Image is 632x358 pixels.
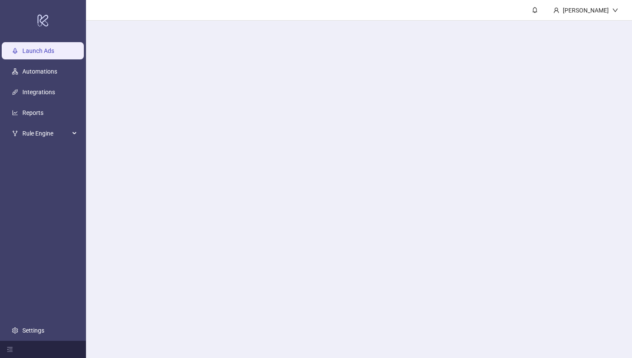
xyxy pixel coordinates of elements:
[612,7,618,13] span: down
[22,68,57,75] a: Automations
[22,125,70,142] span: Rule Engine
[22,47,54,54] a: Launch Ads
[22,109,43,116] a: Reports
[553,7,559,13] span: user
[12,130,18,136] span: fork
[7,346,13,352] span: menu-fold
[22,89,55,96] a: Integrations
[532,7,538,13] span: bell
[559,6,612,15] div: [PERSON_NAME]
[22,327,44,334] a: Settings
